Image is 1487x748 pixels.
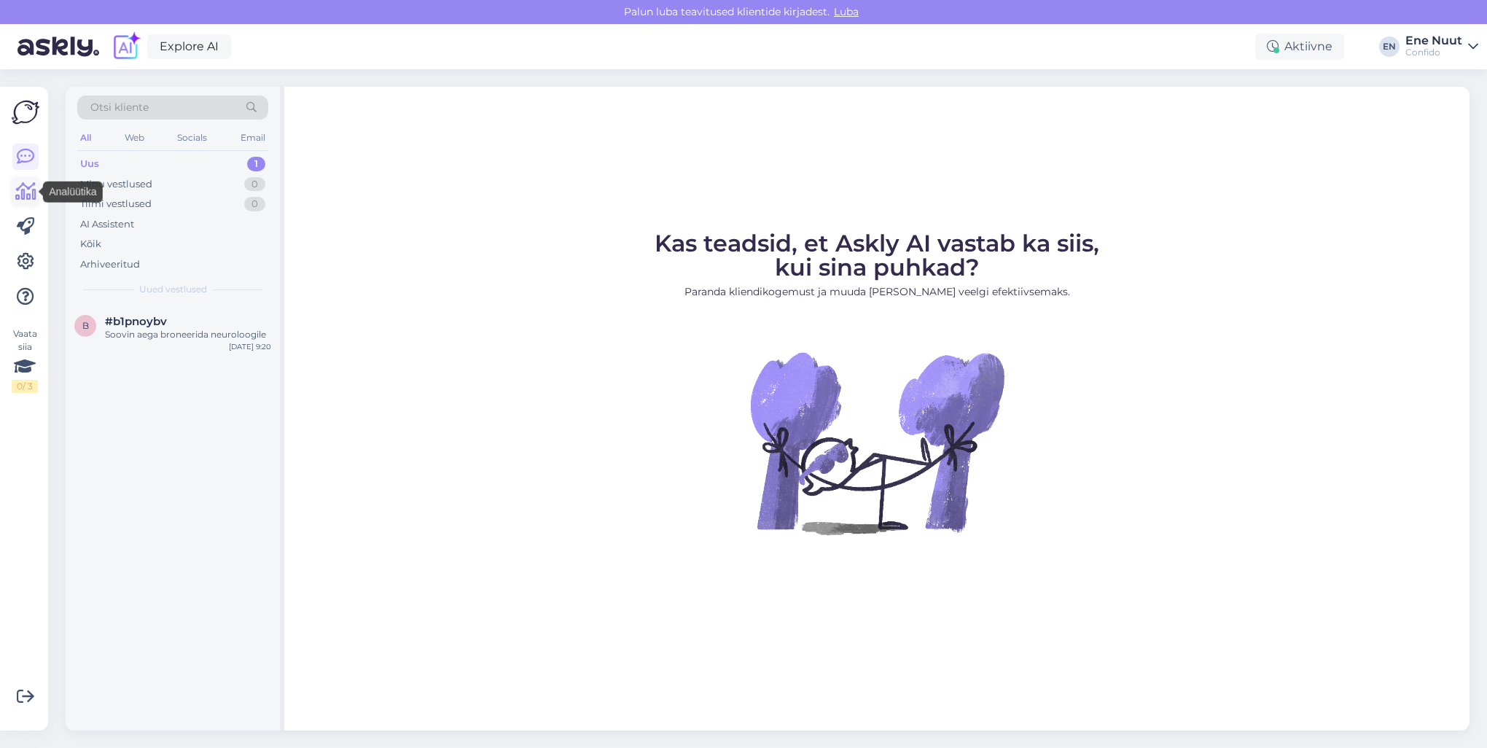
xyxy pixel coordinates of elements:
[247,157,265,171] div: 1
[80,197,152,211] div: Tiimi vestlused
[244,197,265,211] div: 0
[90,100,149,115] span: Otsi kliente
[229,341,271,352] div: [DATE] 9:20
[80,157,99,171] div: Uus
[105,315,167,328] span: #b1pnoybv
[746,311,1008,574] img: No Chat active
[111,31,141,62] img: explore-ai
[830,5,863,18] span: Luba
[1405,35,1462,47] div: Ene Nuut
[174,128,210,147] div: Socials
[105,328,271,341] div: Soovin aega broneerida neuroloogile
[1379,36,1400,57] div: EN
[12,380,38,393] div: 0 / 3
[122,128,147,147] div: Web
[147,34,231,59] a: Explore AI
[12,327,38,393] div: Vaata siia
[238,128,268,147] div: Email
[82,320,89,331] span: b
[655,229,1099,281] span: Kas teadsid, et Askly AI vastab ka siis, kui sina puhkad?
[655,284,1099,300] p: Paranda kliendikogemust ja muuda [PERSON_NAME] veelgi efektiivsemaks.
[80,217,134,232] div: AI Assistent
[43,182,102,203] div: Analüütika
[139,283,207,296] span: Uued vestlused
[1405,35,1478,58] a: Ene NuutConfido
[244,177,265,192] div: 0
[80,177,152,192] div: Minu vestlused
[12,98,39,126] img: Askly Logo
[80,237,101,252] div: Kõik
[1405,47,1462,58] div: Confido
[80,257,140,272] div: Arhiveeritud
[77,128,94,147] div: All
[1255,34,1344,60] div: Aktiivne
